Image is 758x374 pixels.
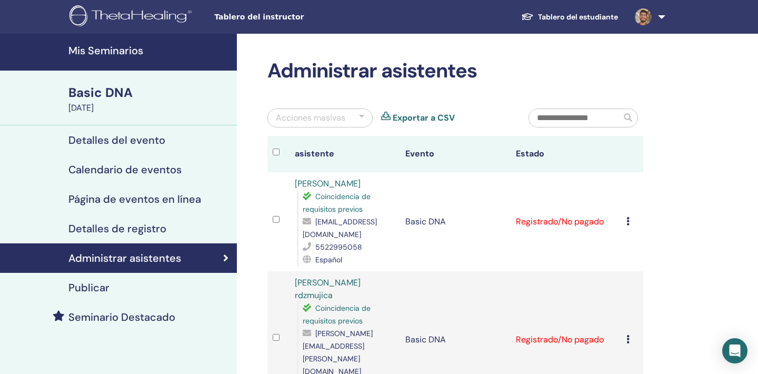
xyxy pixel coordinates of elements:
[68,281,109,294] h4: Publicar
[635,8,652,25] img: default.jpg
[68,222,166,235] h4: Detalles de registro
[68,193,201,205] h4: Página de eventos en línea
[400,136,511,172] th: Evento
[393,112,455,124] a: Exportar a CSV
[68,84,231,102] div: Basic DNA
[303,217,377,239] span: [EMAIL_ADDRESS][DOMAIN_NAME]
[68,311,175,323] h4: Seminario Destacado
[722,338,747,363] div: Open Intercom Messenger
[214,12,372,23] span: Tablero del instructor
[295,178,361,189] a: [PERSON_NAME]
[303,192,371,214] span: Coincidencia de requisitos previos
[303,303,371,326] span: Coincidencia de requisitos previos
[62,84,237,114] a: Basic DNA[DATE]
[267,59,643,83] h2: Administrar asistentes
[68,252,181,264] h4: Administrar asistentes
[315,255,342,264] span: Español
[69,5,195,29] img: logo.png
[400,172,511,271] td: Basic DNA
[68,163,182,176] h4: Calendario de eventos
[276,112,345,124] div: Acciones masivas
[68,44,231,57] h4: Mis Seminarios
[511,136,621,172] th: Estado
[513,7,626,27] a: Tablero del estudiante
[315,242,362,252] span: 5522995058
[290,136,400,172] th: asistente
[295,277,361,301] a: [PERSON_NAME] rdzmujica
[68,134,165,146] h4: Detalles del evento
[521,12,534,21] img: graduation-cap-white.svg
[68,102,231,114] div: [DATE]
